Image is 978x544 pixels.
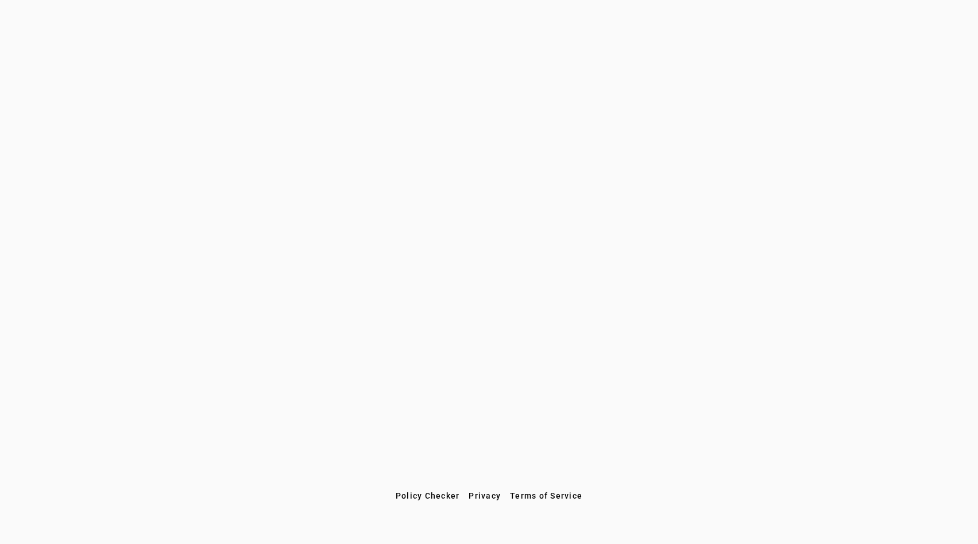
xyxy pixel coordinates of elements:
button: Policy Checker [391,485,465,506]
button: Terms of Service [505,485,587,506]
span: Privacy [469,491,501,500]
span: Policy Checker [396,491,460,500]
button: Privacy [464,485,505,506]
span: Terms of Service [510,491,582,500]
